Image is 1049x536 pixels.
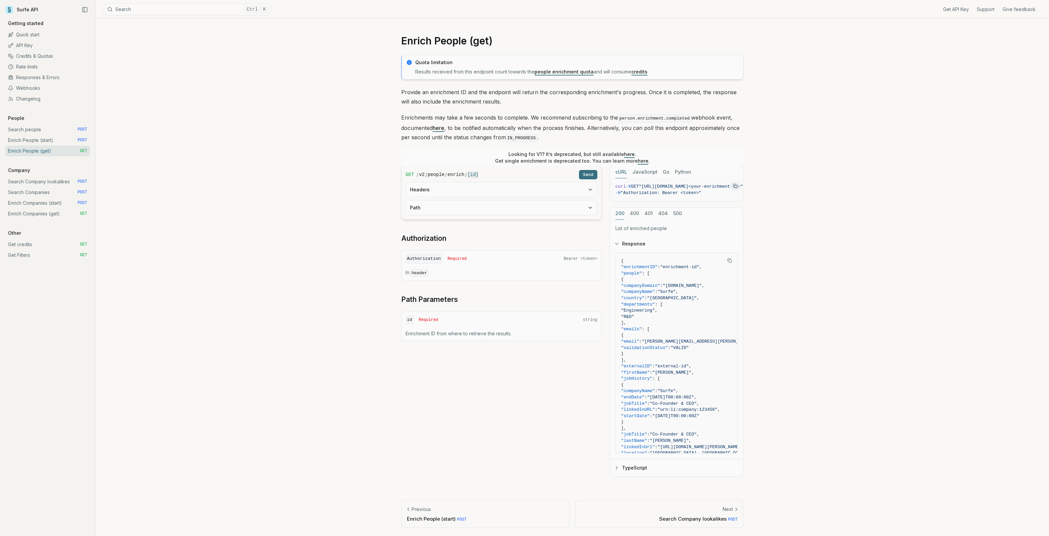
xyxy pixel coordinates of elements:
[697,432,699,437] span: ,
[652,370,692,375] span: "[PERSON_NAME]"
[621,438,647,443] span: "lastName"
[655,364,689,369] span: "external-id"
[615,184,626,189] span: curl
[660,264,699,270] span: "enrichment-id"
[657,444,743,450] span: "[URL][DOMAIN_NAME][PERSON_NAME]"
[535,69,594,74] a: people enrichment quota
[723,506,733,513] p: Next
[650,451,749,456] span: "[GEOGRAPHIC_DATA], [GEOGRAPHIC_DATA]"
[639,184,743,189] span: "[URL][DOMAIN_NAME]<your-enrichment-id>"
[621,296,644,301] span: "country"
[655,444,657,450] span: :
[428,171,444,178] code: people
[663,283,702,288] span: "[DOMAIN_NAME]"
[644,207,653,220] button: 401
[5,167,33,174] p: Company
[639,339,642,344] span: :
[412,506,431,513] p: Previous
[5,29,90,40] a: Quick start
[406,182,597,197] button: Headers
[621,289,655,294] span: "companyName"
[647,438,650,443] span: :
[415,59,739,66] p: Quota limitation
[610,459,743,477] button: TypeScript
[419,317,438,323] span: Required
[655,308,657,313] span: ,
[689,438,692,443] span: ,
[5,124,90,135] a: Search people POST
[621,320,626,325] span: ],
[621,339,639,344] span: "email"
[632,166,657,178] button: JavaScript
[652,376,660,381] span: : [
[621,358,626,363] span: ],
[615,207,624,220] button: 200
[5,208,90,219] a: Enrich Companies (get) GET
[415,68,739,75] p: Results received from this endpoint count towards the and will consume
[5,20,46,27] p: Getting started
[425,171,427,178] span: /
[467,171,479,178] code: {id}
[406,171,414,178] span: GET
[615,166,627,178] button: cURL
[5,94,90,104] a: Changelog
[583,317,597,323] span: string
[581,515,738,522] p: Search Company lookalikes
[5,40,90,51] a: API Key
[655,302,662,307] span: : [
[401,113,743,143] p: Enrichments may take a few seconds to complete. We recommend subscribing to the webhook event, do...
[660,283,663,288] span: :
[621,432,647,437] span: "jobTitle"
[78,200,87,206] span: POST
[621,376,652,381] span: "jobHistory"
[675,166,691,178] button: Python
[621,351,624,356] span: }
[575,500,743,528] a: NextSearch Company lookalikes POST
[579,170,597,179] button: Send
[5,51,90,61] a: Credits & Quotas
[457,517,467,522] span: POST
[655,407,657,412] span: :
[78,190,87,195] span: POST
[642,327,649,332] span: : [
[621,190,702,195] span: "Authorization: Bearer <token>"
[647,395,694,400] span: "[DATE]T00:00:00Z"
[621,426,626,431] span: ],
[80,252,87,258] span: GET
[657,407,717,412] span: "urn:li:company:123456"
[644,395,647,400] span: :
[244,6,260,13] kbd: Ctrl
[615,225,738,232] p: List of enriched people
[650,401,697,406] span: "Co-Founder & CEO"
[406,254,442,263] code: Authorization
[417,171,418,178] span: /
[650,370,652,375] span: :
[668,345,670,350] span: :
[718,407,720,412] span: ,
[5,5,38,15] a: Surfe API
[650,413,652,418] span: :
[697,401,699,406] span: ,
[697,296,699,301] span: ,
[445,171,447,178] span: /
[621,302,655,307] span: "departments"
[621,264,657,270] span: "enrichmentID"
[943,6,969,13] a: Get API Key
[5,250,90,260] a: Get Filters GET
[621,395,644,400] span: "endDate"
[647,296,697,301] span: "[GEOGRAPHIC_DATA]"
[80,211,87,216] span: GET
[615,190,621,195] span: -H
[621,382,624,387] span: {
[618,115,691,122] code: person.enrichment.completed
[689,364,692,369] span: ,
[621,407,655,412] span: "linkedInURL"
[564,256,597,261] span: Bearer <token>
[728,517,738,522] span: POST
[5,72,90,83] a: Responses & Errors
[621,271,642,276] span: "people"
[406,269,597,277] p: In:
[261,6,268,13] kbd: K
[621,327,642,332] span: "emails"
[406,330,597,337] p: Enrichment ID from where to retrieve the results.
